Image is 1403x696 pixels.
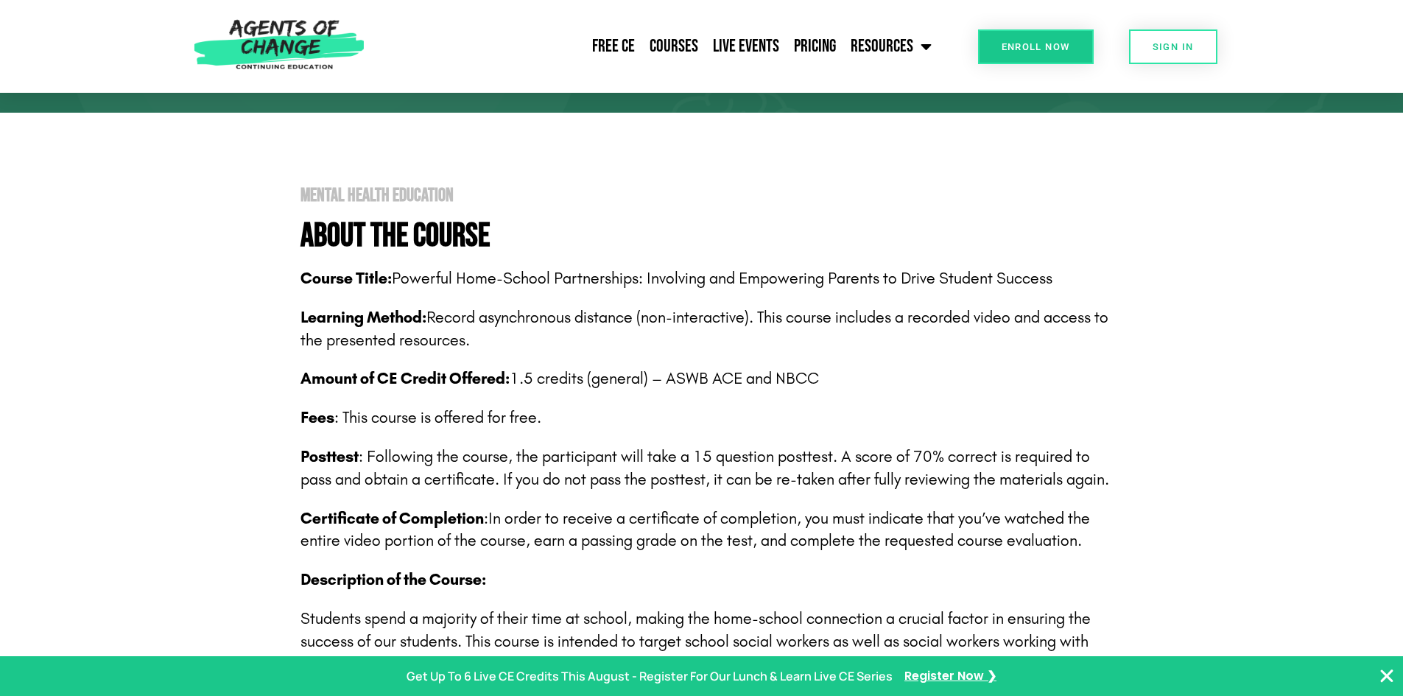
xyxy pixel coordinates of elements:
a: Resources [843,28,939,65]
span: : [484,509,488,528]
p: Students spend a majority of their time at school, making the home-school connection a crucial fa... [300,608,1122,675]
h2: Mental Health Education [300,186,1122,205]
span: SIGN IN [1153,42,1194,52]
button: Close Banner [1378,667,1396,685]
a: Free CE [585,28,642,65]
b: Learning Method: [300,308,426,327]
span: : This course is offered for free. [300,408,541,427]
b: Course Title: [300,269,392,288]
a: Courses [642,28,706,65]
span: : Following the course, the participant will take a 15 question posttest. A score of 70% correct ... [300,447,1109,489]
a: Pricing [787,28,843,65]
b: Description of the Course: [300,570,486,589]
span: Fees [300,408,334,427]
p: In order to receive a certificate of completion, you must indicate that you’ve watched the entire... [300,507,1122,553]
span: Certificate of Completion [300,509,484,528]
h4: About The Course [300,219,1122,253]
p: Powerful Home-School Partnerships: Involving and Empowering Parents to Drive Student Success [300,267,1122,290]
nav: Menu [372,28,939,65]
p: Get Up To 6 Live CE Credits This August - Register For Our Lunch & Learn Live CE Series [407,666,893,687]
a: Live Events [706,28,787,65]
p: 1.5 credits (general) – ASWB ACE and NBCC [300,368,1122,390]
a: Enroll Now [978,29,1094,64]
a: Register Now ❯ [904,666,996,687]
span: Amount of CE Credit Offered: [300,369,510,388]
span: Enroll Now [1002,42,1070,52]
b: Posttest [300,447,359,466]
p: Record asynchronous distance (non-interactive). This course includes a recorded video and access ... [300,306,1122,352]
a: SIGN IN [1129,29,1217,64]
